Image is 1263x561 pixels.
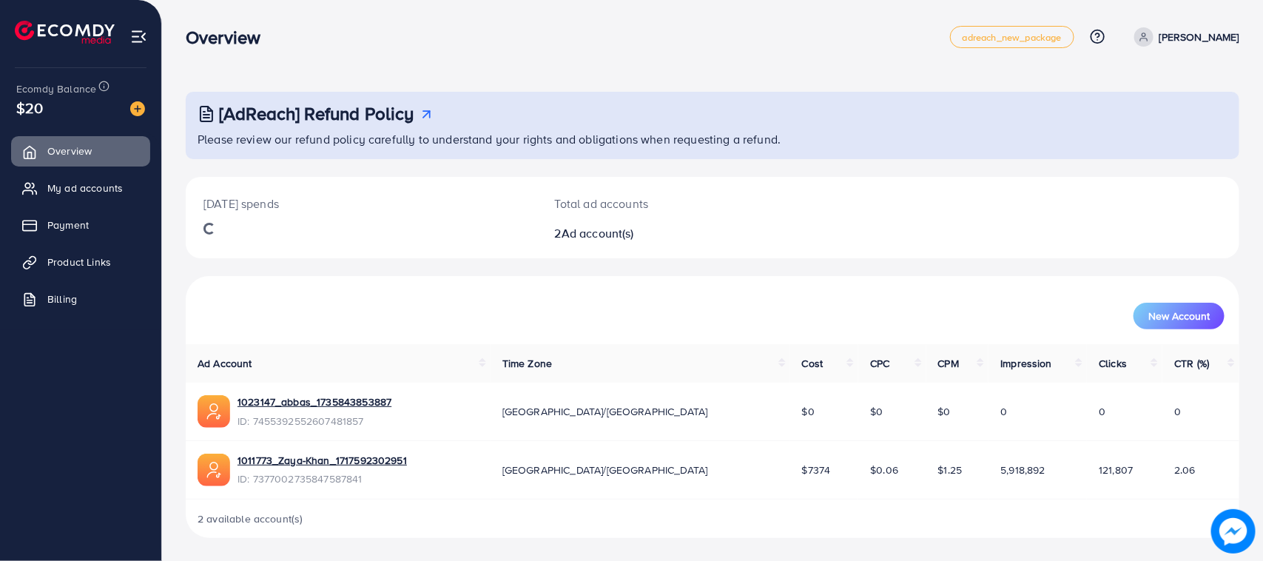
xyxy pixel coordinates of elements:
a: Overview [11,136,150,166]
span: ID: 7377002735847587841 [238,471,407,486]
a: adreach_new_package [950,26,1074,48]
h2: 2 [555,226,783,241]
span: $0 [870,404,883,419]
img: image [1211,509,1256,554]
p: Please review our refund policy carefully to understand your rights and obligations when requesti... [198,130,1230,148]
span: 5,918,892 [1000,463,1045,477]
span: 0 [1099,404,1105,419]
span: $7374 [802,463,831,477]
span: ID: 7455392552607481857 [238,414,391,429]
img: ic-ads-acc.e4c84228.svg [198,395,230,428]
span: Product Links [47,255,111,269]
span: New Account [1148,311,1210,321]
span: Ad Account [198,356,252,371]
span: CPM [938,356,959,371]
span: CPC [870,356,889,371]
img: ic-ads-acc.e4c84228.svg [198,454,230,486]
span: $20 [16,97,43,118]
span: Billing [47,292,77,306]
p: [PERSON_NAME] [1159,28,1239,46]
span: Time Zone [502,356,552,371]
a: My ad accounts [11,173,150,203]
span: [GEOGRAPHIC_DATA]/[GEOGRAPHIC_DATA] [502,404,708,419]
span: $0 [938,404,951,419]
span: Ad account(s) [562,225,634,241]
img: image [130,101,145,116]
span: Cost [802,356,824,371]
h3: Overview [186,27,272,48]
img: logo [15,21,115,44]
span: [GEOGRAPHIC_DATA]/[GEOGRAPHIC_DATA] [502,463,708,477]
p: [DATE] spends [203,195,519,212]
span: 121,807 [1099,463,1133,477]
a: Product Links [11,247,150,277]
span: $1.25 [938,463,963,477]
span: My ad accounts [47,181,123,195]
span: Overview [47,144,92,158]
a: Payment [11,210,150,240]
span: Payment [47,218,89,232]
span: adreach_new_package [963,33,1062,42]
span: $0 [802,404,815,419]
span: 0 [1174,404,1181,419]
a: [PERSON_NAME] [1128,27,1239,47]
a: Billing [11,284,150,314]
img: menu [130,28,147,45]
span: Ecomdy Balance [16,81,96,96]
span: 2 available account(s) [198,511,303,526]
a: 1023147_abbas_1735843853887 [238,394,391,409]
span: Clicks [1099,356,1127,371]
span: 2.06 [1174,463,1196,477]
a: 1011773_Zaya-Khan_1717592302951 [238,453,407,468]
span: CTR (%) [1174,356,1209,371]
button: New Account [1134,303,1225,329]
h3: [AdReach] Refund Policy [219,103,414,124]
p: Total ad accounts [555,195,783,212]
span: 0 [1000,404,1007,419]
span: $0.06 [870,463,898,477]
span: Impression [1000,356,1052,371]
